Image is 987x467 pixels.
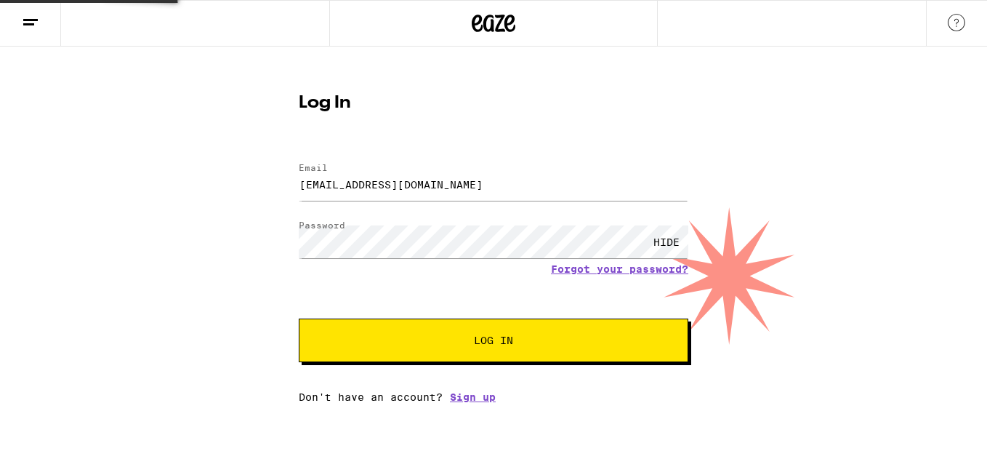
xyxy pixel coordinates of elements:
span: Hi. Need any help? [9,10,105,22]
a: Forgot your password? [551,263,688,275]
h1: Log In [299,95,688,112]
div: Don't have an account? [299,391,688,403]
label: Email [299,163,328,172]
a: Sign up [450,391,496,403]
label: Password [299,220,345,230]
input: Email [299,168,688,201]
span: Log In [474,335,513,346]
button: Log In [299,319,688,362]
div: HIDE [645,225,688,258]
